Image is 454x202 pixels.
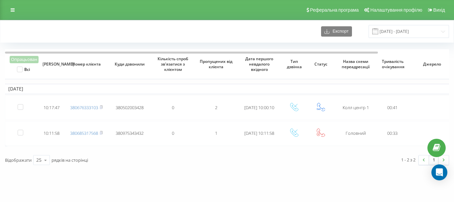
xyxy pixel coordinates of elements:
[433,7,445,13] span: Вихід
[401,156,415,163] div: 1 - 2 з 2
[243,56,276,72] span: Дата першого невдалого вхідного
[377,96,407,120] td: 00:41
[52,157,88,163] span: рядків на сторінці
[339,59,372,69] span: Назва схеми переадресації
[413,62,452,67] span: Джерело
[382,59,403,69] span: Тривалість очікування
[36,157,42,163] div: 25
[116,130,144,136] span: 380975343432
[70,62,103,67] span: Номер клієнта
[431,164,447,180] div: Open Intercom Messenger
[215,130,217,136] span: 1
[310,7,359,13] span: Реферальна програма
[172,130,174,136] span: 0
[312,62,330,67] span: Статус
[38,121,65,145] td: 10:11:58
[334,96,377,120] td: Колл центр 1
[38,96,65,120] td: 10:17:47
[113,62,146,67] span: Куди дзвонили
[244,104,274,110] span: [DATE] 10:00:10
[334,121,377,145] td: Головний
[172,104,174,110] span: 0
[429,155,439,165] a: 1
[377,121,407,145] td: 00:33
[43,62,60,67] span: [PERSON_NAME]
[329,29,349,34] span: Експорт
[244,130,274,136] span: [DATE] 10:11:58
[215,104,217,110] span: 2
[157,56,189,72] span: Кількість спроб зв'язатися з клієнтом
[321,26,352,37] button: Експорт
[370,7,422,13] span: Налаштування профілю
[116,104,144,110] span: 380502003428
[200,59,233,69] span: Пропущених від клієнта
[5,157,32,163] span: Відображати
[17,67,30,72] label: Всі
[70,130,98,136] a: 380685317568
[70,104,98,110] a: 380676333103
[285,59,303,69] span: Тип дзвінка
